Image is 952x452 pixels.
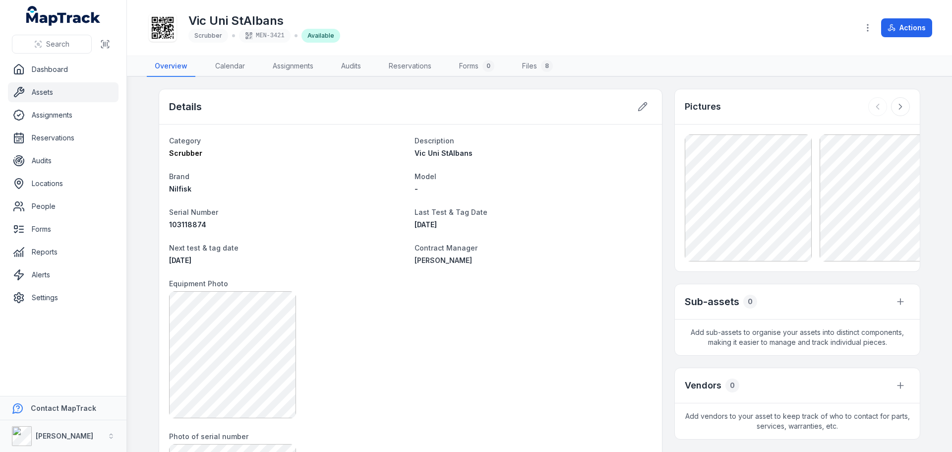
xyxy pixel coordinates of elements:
[169,256,191,264] span: [DATE]
[8,242,119,262] a: Reports
[301,29,340,43] div: Available
[675,320,920,355] span: Add sub-assets to organise your assets into distinct components, making it easier to manage and t...
[415,208,487,216] span: Last Test & Tag Date
[169,244,238,252] span: Next test & tag date
[36,432,93,440] strong: [PERSON_NAME]
[482,60,494,72] div: 0
[188,13,340,29] h1: Vic Uni StAlbans
[147,56,195,77] a: Overview
[12,35,92,54] button: Search
[8,151,119,171] a: Audits
[169,279,228,288] span: Equipment Photo
[514,56,561,77] a: Files8
[685,379,721,392] h3: Vendors
[31,404,96,412] strong: Contact MapTrack
[415,149,473,157] span: Vic Uni StAlbans
[415,220,437,229] span: [DATE]
[415,244,477,252] span: Contract Manager
[8,288,119,308] a: Settings
[333,56,369,77] a: Audits
[8,219,119,239] a: Forms
[8,196,119,216] a: People
[675,403,920,439] span: Add vendors to your asset to keep track of who to contact for parts, services, warranties, etc.
[169,149,202,157] span: Scrubber
[169,172,189,181] span: Brand
[415,185,418,193] span: -
[8,174,119,194] a: Locations
[239,29,291,43] div: MEN-3421
[8,60,119,79] a: Dashboard
[415,136,454,145] span: Description
[381,56,439,77] a: Reservations
[541,60,553,72] div: 8
[26,6,101,26] a: MapTrack
[685,100,721,114] h3: Pictures
[8,82,119,102] a: Assets
[881,18,932,37] button: Actions
[265,56,321,77] a: Assignments
[8,105,119,125] a: Assignments
[169,432,248,441] span: Photo of serial number
[207,56,253,77] a: Calendar
[169,100,202,114] h2: Details
[415,220,437,229] time: 12/11/2024, 11:00:00 AM
[8,265,119,285] a: Alerts
[685,295,739,309] h2: Sub-assets
[169,256,191,264] time: 6/11/2025, 10:00:00 AM
[8,128,119,148] a: Reservations
[725,379,739,392] div: 0
[743,295,757,309] div: 0
[169,185,191,193] span: Nilfisk
[169,220,206,229] span: 103118874
[169,208,218,216] span: Serial Number
[415,172,436,181] span: Model
[194,32,222,39] span: Scrubber
[46,39,69,49] span: Search
[169,136,201,145] span: Category
[451,56,502,77] a: Forms0
[415,256,652,265] a: [PERSON_NAME]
